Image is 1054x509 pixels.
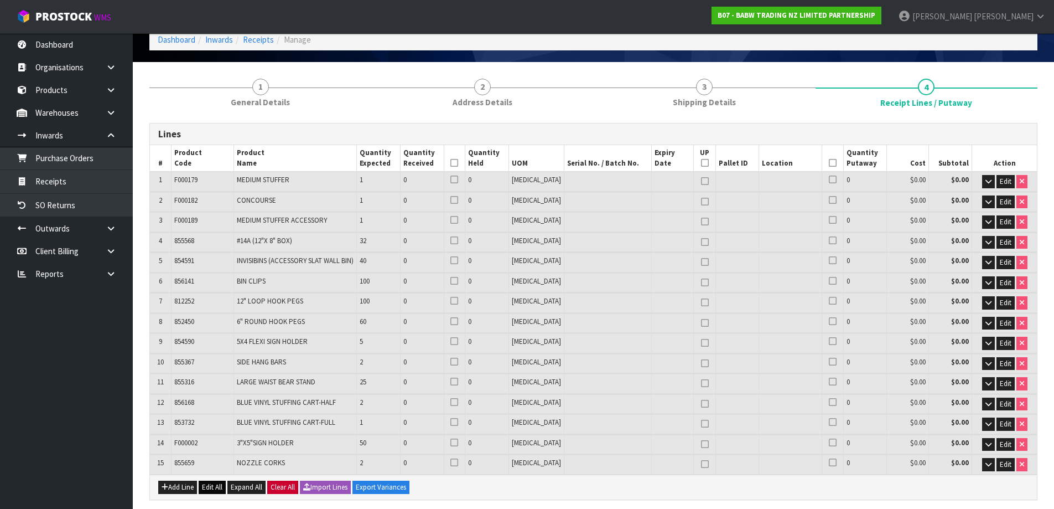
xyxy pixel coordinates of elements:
span: [PERSON_NAME] [974,11,1034,22]
th: Cost [887,145,928,172]
strong: $0.00 [951,317,969,326]
span: 855659 [174,458,194,467]
span: $0.00 [910,337,926,346]
span: Edit [1000,419,1011,429]
button: Edit [996,357,1015,371]
span: 100 [360,276,370,286]
span: Edit [1000,217,1011,227]
span: Edit [1000,197,1011,207]
button: Add Line [158,481,197,494]
span: Manage [284,34,311,45]
strong: $0.00 [951,276,969,286]
span: 10 [157,357,164,367]
span: Edit [1000,238,1011,247]
span: 853732 [174,418,194,427]
span: 0 [847,236,850,245]
span: 0 [403,256,407,265]
button: Expand All [227,481,266,494]
span: 0 [403,438,407,448]
span: 3 [696,79,713,95]
span: 0 [847,175,850,184]
span: 0 [403,357,407,367]
th: # [150,145,171,172]
span: 6 [159,276,162,286]
span: INVISIBINS (ACCESSORY SLAT WALL BIN) [237,256,354,265]
span: 0 [403,398,407,407]
span: 0 [847,196,850,205]
span: 0 [403,236,407,245]
span: 1 [360,418,363,427]
button: Edit [996,438,1015,451]
span: 855568 [174,236,194,245]
span: F000182 [174,196,198,205]
small: WMS [94,12,111,23]
span: Edit [1000,298,1011,307]
span: 0 [403,215,407,225]
span: 4 [918,79,934,95]
span: Edit [1000,258,1011,267]
strong: $0.00 [951,458,969,467]
span: 15 [157,458,164,467]
span: 0 [468,236,471,245]
span: 0 [403,175,407,184]
strong: B07 - BABW TRADING NZ LIMITED PARTNERSHIP [718,11,875,20]
th: Action [972,145,1037,172]
span: $0.00 [910,256,926,265]
span: 5X4 FLEXI SIGN HOLDER [237,337,308,346]
button: Edit [996,398,1015,411]
span: CONCOURSE [237,196,276,205]
th: Serial No. / Batch No. [564,145,651,172]
th: Quantity Received [400,145,444,172]
strong: $0.00 [951,215,969,225]
button: Edit [996,418,1015,431]
span: #14A (12"X 8" BOX) [237,236,292,245]
span: Edit [1000,399,1011,409]
span: 5 [360,337,363,346]
strong: $0.00 [951,196,969,205]
span: 0 [847,337,850,346]
span: [MEDICAL_DATA] [512,236,561,245]
span: [MEDICAL_DATA] [512,276,561,286]
span: 0 [468,317,471,326]
span: 855367 [174,357,194,367]
span: 3 [159,215,162,225]
th: Product Name [233,145,356,172]
span: $0.00 [910,236,926,245]
span: Edit [1000,278,1011,287]
span: 0 [847,215,850,225]
button: Edit [996,276,1015,290]
span: BLUE VINYL STUFFING CART-FULL [237,418,335,427]
strong: $0.00 [951,377,969,387]
img: cube-alt.png [17,9,30,23]
button: Edit [996,317,1015,330]
span: [MEDICAL_DATA] [512,418,561,427]
span: 0 [468,377,471,387]
button: Edit [996,377,1015,390]
strong: $0.00 [951,256,969,265]
strong: $0.00 [951,236,969,245]
button: Import Lines [300,481,351,494]
span: Edit [1000,338,1011,348]
span: Edit [1000,318,1011,328]
a: Receipts [243,34,274,45]
button: Edit [996,458,1015,471]
span: 6" ROUND HOOK PEGS [237,317,305,326]
span: 1 [159,175,162,184]
strong: $0.00 [951,398,969,407]
span: Receipt Lines / Putaway [880,97,972,109]
span: 0 [468,357,471,367]
span: 854590 [174,337,194,346]
span: 12" LOOP HOOK PEGS [237,296,303,306]
button: Edit [996,196,1015,209]
span: 0 [847,438,850,448]
span: 50 [360,438,366,448]
a: Dashboard [158,34,195,45]
span: 0 [468,175,471,184]
span: 0 [403,337,407,346]
span: 0 [847,296,850,306]
span: 0 [468,256,471,265]
span: [MEDICAL_DATA] [512,337,561,346]
span: 0 [847,357,850,367]
span: Shipping Details [673,96,736,108]
span: F000189 [174,215,198,225]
